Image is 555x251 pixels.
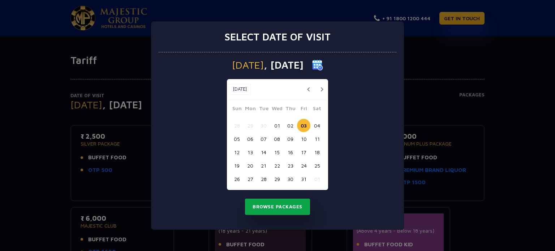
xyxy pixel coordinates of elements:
span: Thu [284,104,297,114]
button: 02 [284,119,297,132]
button: 17 [297,146,310,159]
button: 24 [297,159,310,172]
button: 26 [230,172,244,186]
button: 07 [257,132,270,146]
button: 31 [297,172,310,186]
button: 29 [270,172,284,186]
button: 28 [257,172,270,186]
button: 20 [244,159,257,172]
button: 15 [270,146,284,159]
button: 30 [284,172,297,186]
button: 30 [257,119,270,132]
button: 14 [257,146,270,159]
button: 10 [297,132,310,146]
span: Sun [230,104,244,114]
button: 21 [257,159,270,172]
h3: Select date of visit [224,31,331,43]
button: 03 [297,119,310,132]
button: 01 [310,172,324,186]
button: [DATE] [229,84,251,95]
img: calender icon [312,60,323,70]
span: Wed [270,104,284,114]
button: 16 [284,146,297,159]
button: 29 [244,119,257,132]
button: 25 [310,159,324,172]
span: [DATE] [232,60,264,70]
button: 01 [270,119,284,132]
span: , [DATE] [264,60,304,70]
button: 05 [230,132,244,146]
span: Fri [297,104,310,114]
button: 18 [310,146,324,159]
button: 23 [284,159,297,172]
span: Mon [244,104,257,114]
button: 12 [230,146,244,159]
button: 13 [244,146,257,159]
span: Sat [310,104,324,114]
button: 28 [230,119,244,132]
button: 08 [270,132,284,146]
button: 06 [244,132,257,146]
button: 19 [230,159,244,172]
button: 22 [270,159,284,172]
button: 11 [310,132,324,146]
button: Browse Packages [245,199,310,215]
button: 27 [244,172,257,186]
button: 04 [310,119,324,132]
span: Tue [257,104,270,114]
button: 09 [284,132,297,146]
